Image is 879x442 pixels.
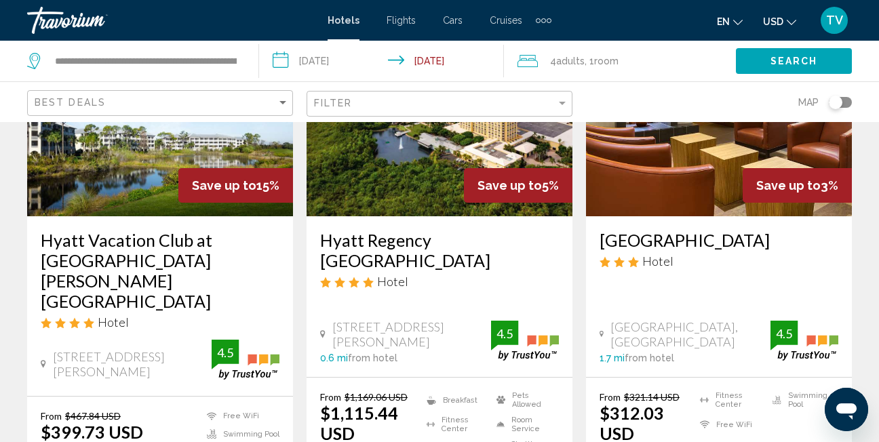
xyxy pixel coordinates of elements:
[348,353,397,363] span: from hotel
[693,416,766,433] li: Free WiFi
[200,410,279,422] li: Free WiFi
[212,344,239,361] div: 4.5
[320,353,348,363] span: 0.6 mi
[642,254,673,268] span: Hotel
[770,325,798,342] div: 4.5
[550,52,585,71] span: 4
[420,416,489,433] li: Fitness Center
[491,321,559,361] img: trustyou-badge.svg
[41,230,279,311] a: Hyatt Vacation Club at [GEOGRAPHIC_DATA] [PERSON_NAME][GEOGRAPHIC_DATA]
[35,97,106,108] span: Best Deals
[770,321,838,361] img: trustyou-badge.svg
[763,16,783,27] span: USD
[600,353,625,363] span: 1.7 mi
[717,12,743,31] button: Change language
[320,230,559,270] a: Hyatt Regency [GEOGRAPHIC_DATA]
[693,391,766,409] li: Fitness Center
[798,93,819,112] span: Map
[332,319,491,349] span: [STREET_ADDRESS][PERSON_NAME]
[490,391,559,409] li: Pets Allowed
[328,15,359,26] a: Hotels
[53,349,212,379] span: [STREET_ADDRESS][PERSON_NAME]
[377,274,408,289] span: Hotel
[212,340,279,380] img: trustyou-badge.svg
[817,6,852,35] button: User Menu
[766,391,838,409] li: Swimming Pool
[600,254,838,268] div: 3 star Hotel
[259,41,505,81] button: Check-in date: Aug 30, 2025 Check-out date: Sep 1, 2025
[770,56,818,67] span: Search
[625,353,674,363] span: from hotel
[819,96,852,108] button: Toggle map
[387,15,416,26] a: Flights
[491,325,518,342] div: 4.5
[477,178,542,193] span: Save up to
[41,422,143,442] ins: $399.73 USD
[756,178,821,193] span: Save up to
[35,98,289,109] mat-select: Sort by
[717,16,730,27] span: en
[600,230,838,250] a: [GEOGRAPHIC_DATA]
[504,41,736,81] button: Travelers: 4 adults, 0 children
[624,391,680,403] del: $321.14 USD
[320,274,559,289] div: 4 star Hotel
[443,15,463,26] a: Cars
[178,168,293,203] div: 15%
[314,98,353,108] span: Filter
[345,391,408,403] del: $1,169.06 USD
[98,315,129,329] span: Hotel
[41,315,279,329] div: 4 star Hotel
[556,56,585,66] span: Adults
[610,319,770,349] span: [GEOGRAPHIC_DATA], [GEOGRAPHIC_DATA]
[763,12,796,31] button: Change currency
[307,90,572,118] button: Filter
[27,7,314,34] a: Travorium
[420,391,489,409] li: Breakfast
[585,52,619,71] span: , 1
[490,416,559,433] li: Room Service
[464,168,572,203] div: 5%
[826,14,843,27] span: TV
[594,56,619,66] span: Room
[825,388,868,431] iframe: Button to launch messaging window
[736,48,852,73] button: Search
[41,410,62,422] span: From
[192,178,256,193] span: Save up to
[536,9,551,31] button: Extra navigation items
[200,428,279,440] li: Swimming Pool
[320,391,341,403] span: From
[743,168,852,203] div: 3%
[490,15,522,26] a: Cruises
[65,410,121,422] del: $467.84 USD
[600,391,621,403] span: From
